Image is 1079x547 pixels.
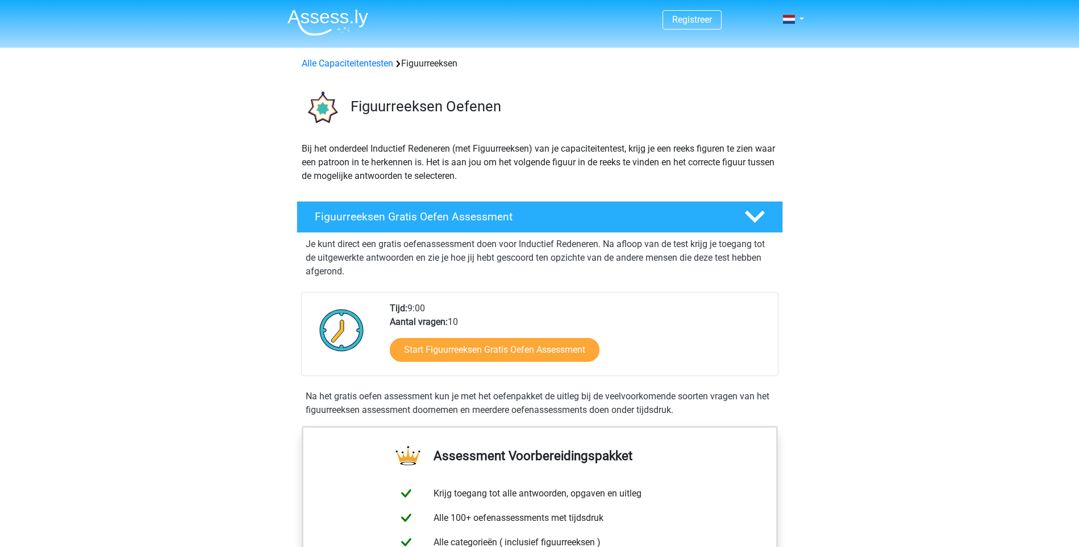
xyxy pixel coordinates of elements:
img: Klok [313,302,370,358]
div: Figuurreeksen [297,57,782,70]
b: Aantal vragen: [390,316,448,327]
img: Assessly [288,9,368,36]
p: Je kunt direct een gratis oefenassessment doen voor Inductief Redeneren. Na afloop van de test kr... [306,237,774,278]
a: Registreer [672,14,712,25]
a: Alle Capaciteitentesten [302,58,393,69]
b: Tijd: [390,303,407,314]
h4: Figuurreeksen Gratis Oefen Assessment [315,210,726,223]
p: Bij het onderdeel Inductief Redeneren (met Figuurreeksen) van je capaciteitentest, krijg je een r... [302,142,778,183]
div: 9:00 10 [381,302,777,375]
a: Start Figuurreeksen Gratis Oefen Assessment [390,338,599,362]
h3: Figuurreeksen Oefenen [351,98,774,115]
img: figuurreeksen [297,84,345,132]
a: Figuurreeksen Gratis Oefen Assessment [292,201,788,233]
div: Na het gratis oefen assessment kun je met het oefenpakket de uitleg bij de veelvoorkomende soorte... [301,390,778,417]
